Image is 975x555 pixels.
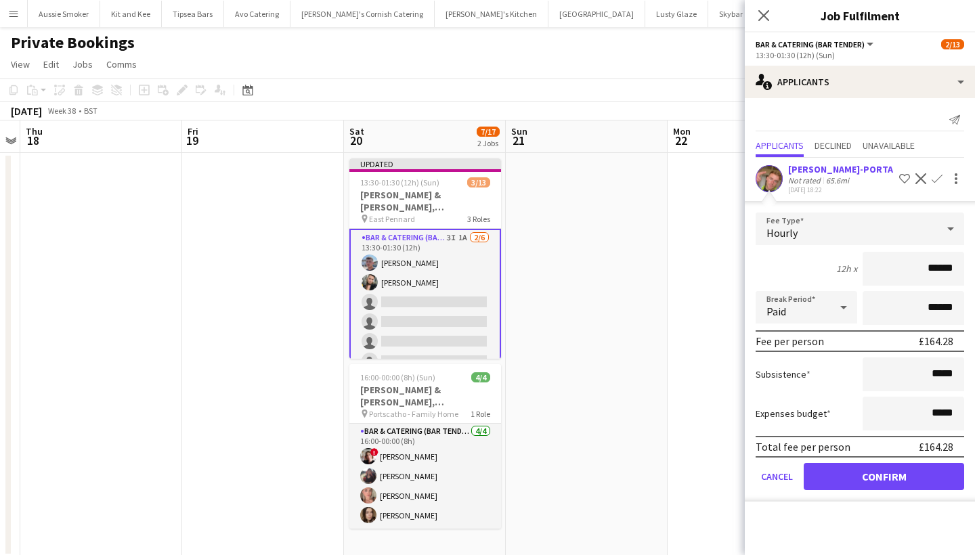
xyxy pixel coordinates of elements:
span: Applicants [756,141,804,150]
div: 13:30-01:30 (12h) (Sun) [756,50,964,60]
span: 16:00-00:00 (8h) (Sun) [360,372,435,382]
app-job-card: 16:00-00:00 (8h) (Sun)4/4[PERSON_NAME] & [PERSON_NAME], Portscatho, [DATE] Portscatho - Family Ho... [349,364,501,529]
span: East Pennard [369,214,415,224]
div: 65.6mi [823,175,852,185]
h3: [PERSON_NAME] & [PERSON_NAME], Portscatho, [DATE] [349,384,501,408]
h1: Private Bookings [11,32,135,53]
span: 20 [347,133,364,148]
span: Week 38 [45,106,79,116]
app-job-card: Updated13:30-01:30 (12h) (Sun)3/13[PERSON_NAME] & [PERSON_NAME], [GEOGRAPHIC_DATA], [DATE] East P... [349,158,501,359]
span: Fri [188,125,198,137]
h3: [PERSON_NAME] & [PERSON_NAME], [GEOGRAPHIC_DATA], [DATE] [349,189,501,213]
button: [PERSON_NAME]'s Cornish Catering [290,1,435,27]
label: Subsistence [756,368,810,380]
button: Cancel [756,463,798,490]
button: Avo Catering [224,1,290,27]
span: 3 Roles [467,214,490,224]
span: Declined [815,141,852,150]
div: [PERSON_NAME]-PORTA [788,163,893,175]
button: [GEOGRAPHIC_DATA] [548,1,645,27]
div: £164.28 [919,440,953,453]
span: Thu [26,125,43,137]
a: Comms [101,56,142,73]
span: 22 [671,133,691,148]
span: Mon [673,125,691,137]
span: ! [370,448,378,456]
div: Total fee per person [756,440,850,453]
span: 18 [24,133,43,148]
span: Edit [43,58,59,70]
div: Updated [349,158,501,169]
span: Portscatho - Family Home [369,409,458,419]
span: 21 [509,133,527,148]
span: Comms [106,58,137,70]
button: Kit and Kee [100,1,162,27]
span: Sat [349,125,364,137]
div: [DATE] [11,104,42,118]
span: Sun [511,125,527,137]
div: Applicants [745,66,975,98]
div: BST [84,106,97,116]
span: Paid [766,305,786,318]
div: Not rated [788,175,823,185]
span: Jobs [72,58,93,70]
app-card-role: Bar & Catering (Bar Tender)3I1A2/613:30-01:30 (12h)[PERSON_NAME][PERSON_NAME] [349,229,501,376]
div: £164.28 [919,334,953,348]
a: Jobs [67,56,98,73]
span: View [11,58,30,70]
h3: Job Fulfilment [745,7,975,24]
button: Aussie Smoker [28,1,100,27]
app-card-role: Bar & Catering (Bar Tender)4/416:00-00:00 (8h)![PERSON_NAME][PERSON_NAME][PERSON_NAME][PERSON_NAME] [349,424,501,529]
button: Tipsea Bars [162,1,224,27]
a: Edit [38,56,64,73]
button: Confirm [804,463,964,490]
span: 7/17 [477,127,500,137]
div: [DATE] 18:22 [788,185,893,194]
span: 4/4 [471,372,490,382]
span: Bar & Catering (Bar Tender) [756,39,865,49]
span: 1 Role [471,409,490,419]
span: 19 [186,133,198,148]
span: 2/13 [941,39,964,49]
span: Unavailable [863,141,915,150]
button: Bar & Catering (Bar Tender) [756,39,875,49]
span: Hourly [766,226,798,240]
a: View [5,56,35,73]
div: Fee per person [756,334,824,348]
div: 2 Jobs [477,138,499,148]
button: [PERSON_NAME]'s Kitchen [435,1,548,27]
button: Lusty Glaze [645,1,708,27]
label: Expenses budget [756,407,831,420]
span: 13:30-01:30 (12h) (Sun) [360,177,439,187]
button: Skybar [708,1,754,27]
div: 12h x [836,263,857,275]
span: 3/13 [467,177,490,187]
